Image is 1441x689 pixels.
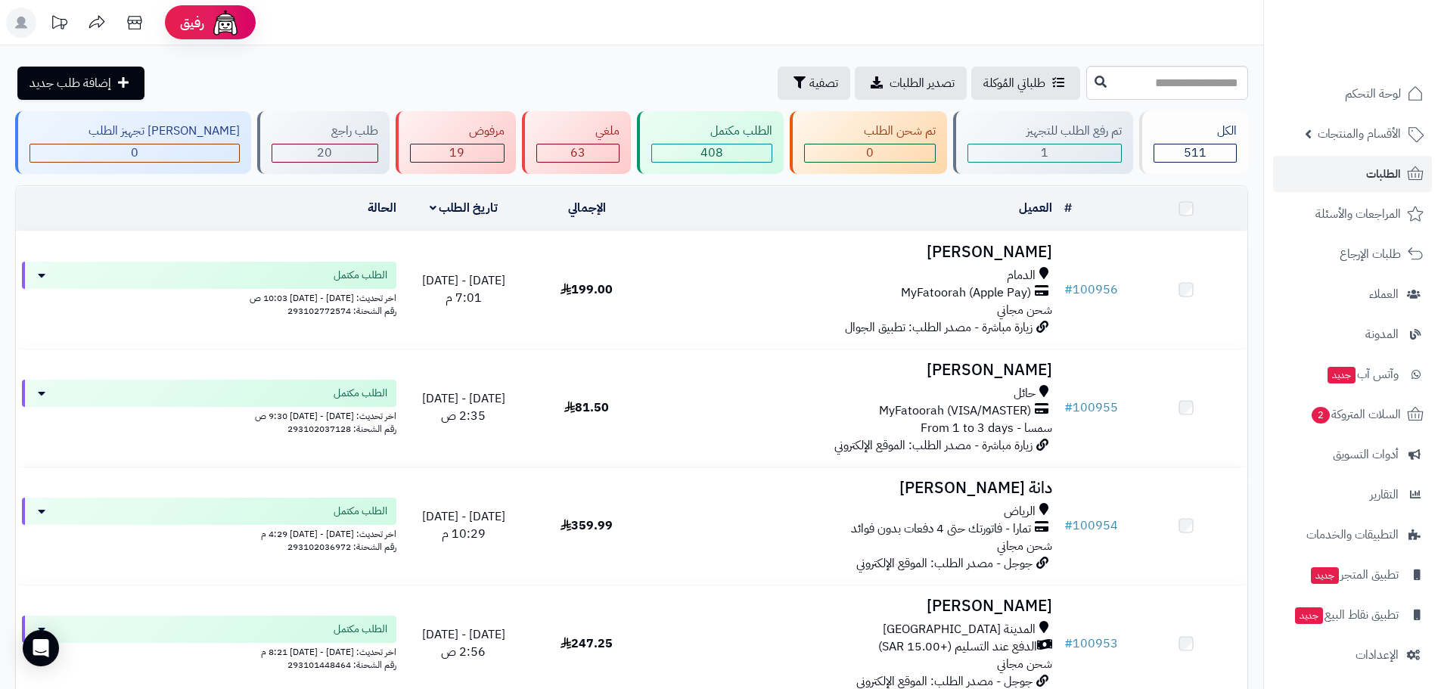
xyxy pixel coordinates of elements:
[272,123,377,140] div: طلب راجع
[131,144,138,162] span: 0
[272,144,377,162] div: 20
[1014,385,1036,402] span: حائل
[334,504,387,519] span: الطلب مكتمل
[1273,316,1432,352] a: المدونة
[430,199,498,217] a: تاريخ الطلب
[1366,163,1401,185] span: الطلبات
[1328,367,1356,383] span: جديد
[1306,524,1399,545] span: التطبيقات والخدمات
[287,304,396,318] span: رقم الشحنة: 293102772574
[1064,517,1073,535] span: #
[654,362,1052,379] h3: [PERSON_NAME]
[1273,476,1432,513] a: التقارير
[1310,404,1401,425] span: السلات المتروكة
[1345,83,1401,104] span: لوحة التحكم
[654,480,1052,497] h3: دانة [PERSON_NAME]
[878,638,1037,656] span: الدفع عند التسليم (+15.00 SAR)
[334,622,387,637] span: الطلب مكتمل
[855,67,967,100] a: تصدير الطلبات
[317,144,332,162] span: 20
[921,419,1052,437] span: سمسا - From 1 to 3 days
[890,74,955,92] span: تصدير الطلبات
[654,597,1052,615] h3: [PERSON_NAME]
[700,144,723,162] span: 408
[967,123,1122,140] div: تم رفع الطلب للتجهيز
[1318,123,1401,144] span: الأقسام والمنتجات
[1273,236,1432,272] a: طلبات الإرجاع
[851,520,1031,538] span: تمارا - فاتورتك حتى 4 دفعات بدون فوائد
[809,74,838,92] span: تصفية
[901,284,1031,302] span: MyFatoorah (Apple Pay)
[804,123,935,140] div: تم شحن الطلب
[1136,111,1251,174] a: الكل511
[1064,199,1072,217] a: #
[40,8,78,42] a: تحديثات المنصة
[30,123,240,140] div: [PERSON_NAME] تجهيز الطلب
[287,540,396,554] span: رقم الشحنة: 293102036972
[1293,604,1399,625] span: تطبيق نقاط البيع
[845,318,1033,337] span: زيارة مباشرة - مصدر الطلب: تطبيق الجوال
[22,525,396,541] div: اخر تحديث: [DATE] - [DATE] 4:29 م
[654,244,1052,261] h3: [PERSON_NAME]
[422,625,505,661] span: [DATE] - [DATE] 2:56 ص
[1333,444,1399,465] span: أدوات التسويق
[30,74,111,92] span: إضافة طلب جديد
[1004,503,1036,520] span: الرياض
[561,281,613,299] span: 199.00
[17,67,144,100] a: إضافة طلب جديد
[30,144,239,162] div: 0
[334,386,387,401] span: الطلب مكتمل
[866,144,874,162] span: 0
[1154,123,1237,140] div: الكل
[983,74,1045,92] span: طلباتي المُوكلة
[393,111,519,174] a: مرفوض 19
[22,407,396,423] div: اخر تحديث: [DATE] - [DATE] 9:30 ص
[1273,196,1432,232] a: المراجعات والأسئلة
[449,144,464,162] span: 19
[22,289,396,305] div: اخر تحديث: [DATE] - [DATE] 10:03 ص
[334,268,387,283] span: الطلب مكتمل
[1273,356,1432,393] a: وآتس آبجديد
[1365,324,1399,345] span: المدونة
[879,402,1031,420] span: MyFatoorah (VISA/MASTER)
[536,123,620,140] div: ملغي
[834,436,1033,455] span: زيارة مباشرة - مصدر الطلب: الموقع الإلكتروني
[1273,597,1432,633] a: تطبيق نقاط البيعجديد
[997,301,1052,319] span: شحن مجاني
[411,144,504,162] div: 19
[368,199,396,217] a: الحالة
[1019,199,1052,217] a: العميل
[1273,396,1432,433] a: السلات المتروكة2
[1064,399,1118,417] a: #100955
[1273,156,1432,192] a: الطلبات
[180,14,204,32] span: رفيق
[634,111,787,174] a: الطلب مكتمل 408
[1273,76,1432,112] a: لوحة التحكم
[422,272,505,307] span: [DATE] - [DATE] 7:01 م
[950,111,1136,174] a: تم رفع الطلب للتجهيز 1
[1311,567,1339,584] span: جديد
[1064,399,1073,417] span: #
[778,67,850,100] button: تصفية
[287,422,396,436] span: رقم الشحنة: 293102037128
[883,621,1036,638] span: المدينة [GEOGRAPHIC_DATA]
[410,123,505,140] div: مرفوض
[422,390,505,425] span: [DATE] - [DATE] 2:35 ص
[1041,144,1048,162] span: 1
[564,399,609,417] span: 81.50
[1273,276,1432,312] a: العملاء
[12,111,254,174] a: [PERSON_NAME] تجهيز الطلب 0
[652,144,772,162] div: 408
[1273,436,1432,473] a: أدوات التسويق
[561,635,613,653] span: 247.25
[561,517,613,535] span: 359.99
[971,67,1080,100] a: طلباتي المُوكلة
[1273,637,1432,673] a: الإعدادات
[537,144,619,162] div: 63
[568,199,606,217] a: الإجمالي
[1184,144,1207,162] span: 511
[968,144,1121,162] div: 1
[1007,267,1036,284] span: الدمام
[519,111,634,174] a: ملغي 63
[1356,644,1399,666] span: الإعدادات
